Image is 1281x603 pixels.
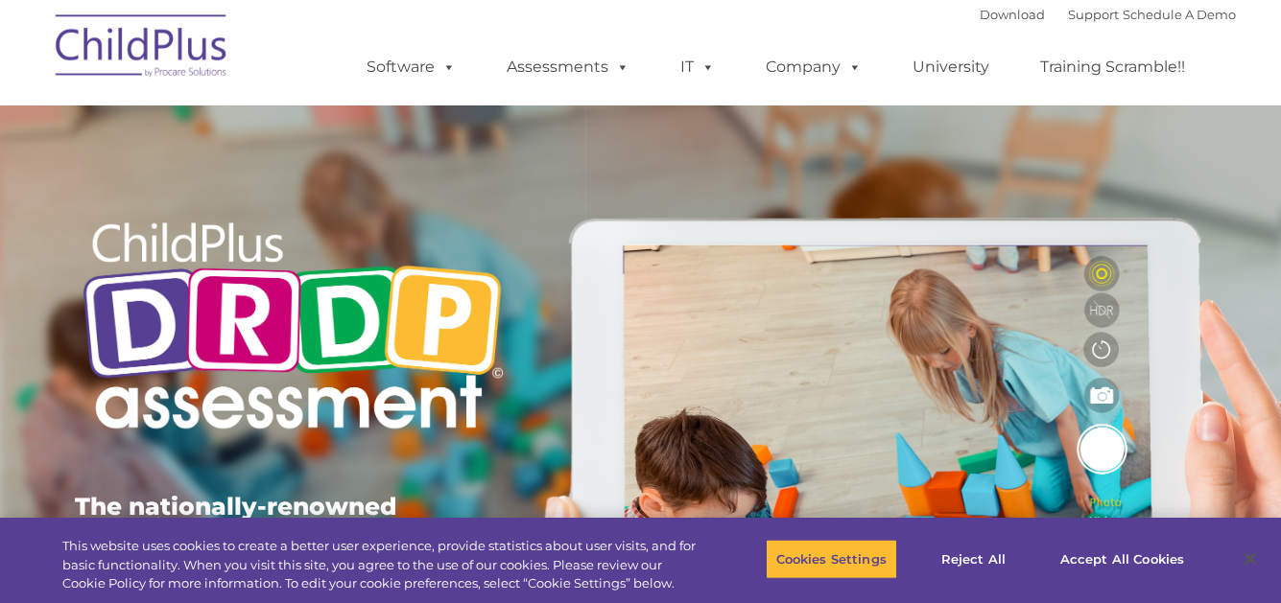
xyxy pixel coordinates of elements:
button: Accept All Cookies [1050,539,1195,579]
button: Close [1229,538,1271,580]
img: Copyright - DRDP Logo Light [75,197,510,461]
a: IT [661,48,734,86]
a: Software [347,48,475,86]
a: Support [1068,7,1119,22]
sup: © [151,513,165,535]
a: Training Scramble!! [1021,48,1204,86]
a: Schedule A Demo [1123,7,1236,22]
span: The nationally-renowned DRDP child assessment is now available in ChildPlus. [75,492,476,568]
img: ChildPlus by Procare Solutions [46,1,238,97]
a: University [893,48,1008,86]
div: This website uses cookies to create a better user experience, provide statistics about user visit... [62,537,704,593]
button: Reject All [913,539,1033,579]
a: Download [980,7,1045,22]
font: | [980,7,1236,22]
button: Cookies Settings [766,539,897,579]
a: Assessments [487,48,649,86]
a: Company [747,48,881,86]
